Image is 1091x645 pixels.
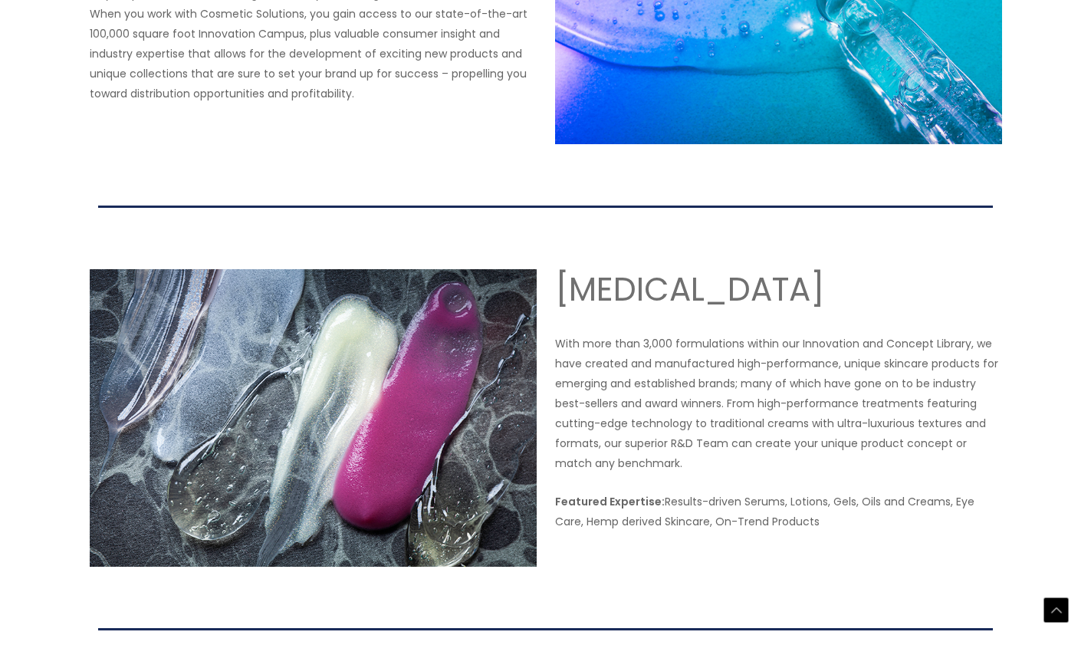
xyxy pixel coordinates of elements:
strong: Featured Expertise: [555,494,665,509]
p: Results-driven Serums, Lotions, Gels, Oils and Creams, Eye Care, Hemp derived Skincare, On-Trend ... [555,492,1002,531]
p: With more than 3,000 formulations within our Innovation and Concept Library, we have created and ... [555,334,1002,473]
h2: [MEDICAL_DATA] [555,269,1002,311]
img: Innovation Skin Care Image [90,269,537,567]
